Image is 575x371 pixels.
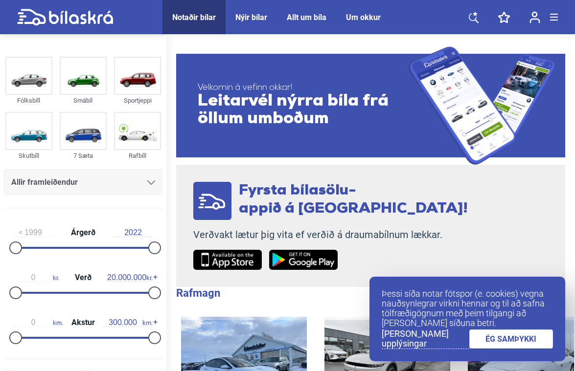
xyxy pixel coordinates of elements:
[193,229,468,241] p: Verðvakt lætur þig vita ef verðið á draumabílnum lækkar.
[103,318,153,327] span: km.
[107,273,153,282] span: kr.
[60,95,107,106] div: Smábíl
[172,13,216,22] a: Notaðir bílar
[382,329,469,349] a: [PERSON_NAME] upplýsingar
[176,46,565,165] a: Velkomin á vefinn okkar!Leitarvél nýrra bíla frá öllum umboðum
[176,287,220,299] b: Rafmagn
[287,13,326,22] a: Allt um bíla
[198,83,409,93] span: Velkomin á vefinn okkar!
[5,95,52,106] div: Fólksbíll
[11,175,78,189] span: Allir framleiðendur
[69,229,98,237] span: Árgerð
[235,13,267,22] a: Nýir bílar
[114,95,161,106] div: Sportjeppi
[14,273,59,282] span: kr.
[114,150,161,161] div: Rafbíll
[14,318,63,327] span: km.
[346,13,381,22] a: Um okkur
[198,93,409,128] span: Leitarvél nýrra bíla frá öllum umboðum
[239,183,468,217] span: Fyrsta bílasölu- appið á [GEOGRAPHIC_DATA]!
[382,289,553,328] p: Þessi síða notar fótspor (e. cookies) vegna nauðsynlegrar virkni hennar og til að safna tölfræðig...
[5,150,52,161] div: Skutbíll
[69,319,97,327] span: Akstur
[469,329,553,349] a: ÉG SAMÞYKKI
[529,11,540,23] img: user-login.svg
[60,150,107,161] div: 7 Sæta
[72,274,94,282] span: Verð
